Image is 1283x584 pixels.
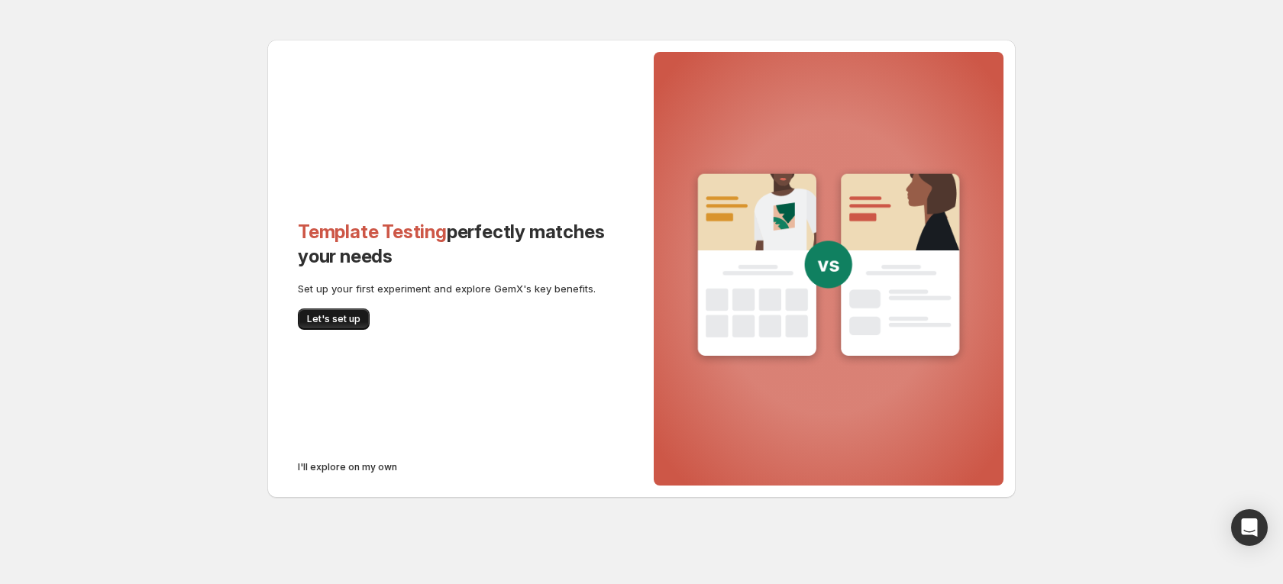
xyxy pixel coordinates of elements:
[687,165,970,369] img: template-testing-guide-bg
[1231,509,1268,546] div: Open Intercom Messenger
[307,313,360,325] span: Let's set up
[298,308,370,330] button: Let's set up
[298,461,397,473] span: I'll explore on my own
[298,281,611,296] p: Set up your first experiment and explore GemX's key benefits.
[289,457,406,478] button: I'll explore on my own
[298,220,611,269] h2: perfectly matches your needs
[298,221,447,243] span: Template Testing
